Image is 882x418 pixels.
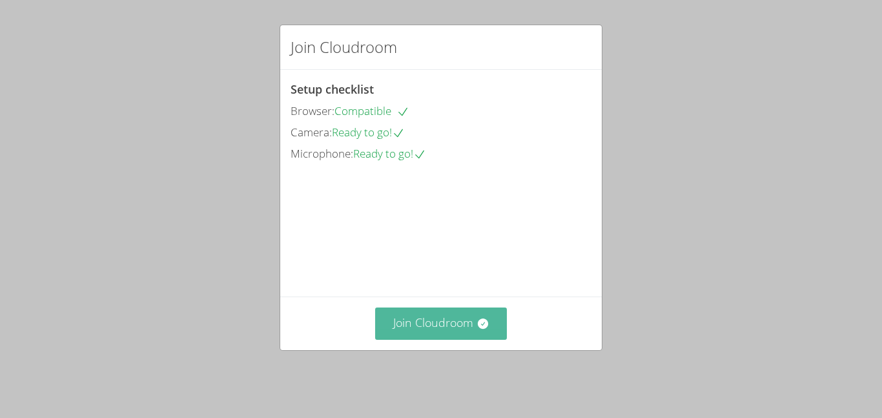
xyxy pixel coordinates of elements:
span: Browser: [291,103,334,118]
span: Ready to go! [353,146,426,161]
span: Compatible [334,103,409,118]
span: Setup checklist [291,81,374,97]
span: Microphone: [291,146,353,161]
span: Ready to go! [332,125,405,140]
span: Camera: [291,125,332,140]
h2: Join Cloudroom [291,36,397,59]
button: Join Cloudroom [375,308,508,339]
